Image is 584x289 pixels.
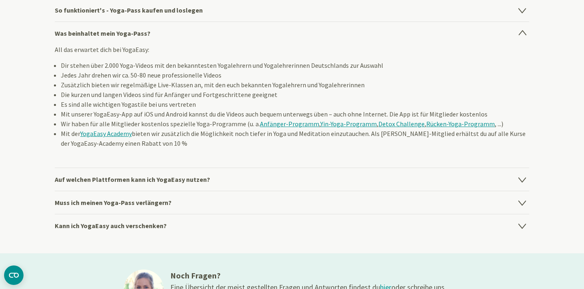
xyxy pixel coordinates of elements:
[378,120,425,128] a: Detox Challenge
[55,214,529,237] h4: Kann ich YogaEasy auch verschenken?
[61,109,529,119] li: Mit unserer YogaEasy-App auf iOS und Android kannst du die Videos auch bequem unterwegs üben – au...
[4,265,24,285] button: CMP-Widget öffnen
[55,45,529,168] div: All das erwartet dich bei YogaEasy:
[61,70,529,80] li: Jedes Jahr drehen wir ca. 50-80 neue professionelle Videos
[55,168,529,191] h4: Auf welchen Plattformen kann ich YogaEasy nutzen?
[426,120,495,128] a: Rücken-Yoga-Programm
[260,120,319,128] a: Anfänger-Programm
[61,80,529,90] li: Zusätzlich bieten wir regelmäßige Live-Klassen an, mit den euch bekannten Yogalehrern und Yogaleh...
[55,22,529,45] h4: Was beinhaltet mein Yoga-Pass?
[61,90,529,99] li: Die kurzen und langen Videos sind für Anfänger und Fortgeschrittene geeignet
[320,120,377,128] a: Yin-Yoga-Programm
[55,191,529,214] h4: Muss ich meinen Yoga-Pass verlängern?
[61,60,529,70] li: Dir stehen über 2.000 Yoga-Videos mit den bekanntesten Yogalehrern und Yogalehrerinnen Deutschlan...
[61,99,529,109] li: Es sind alle wichtigen Yogastile bei uns vertreten
[170,270,446,282] h3: Noch Fragen?
[80,129,132,138] a: YogaEasy Academy
[61,119,529,129] li: Wir haben für alle Mitglieder kostenlos spezielle Yoga-Programme (u. a. , , , , ...)
[61,129,529,148] li: Mit der bieten wir zusätzlich die Möglichkeit noch tiefer in Yoga und Meditation einzutauchen. Al...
